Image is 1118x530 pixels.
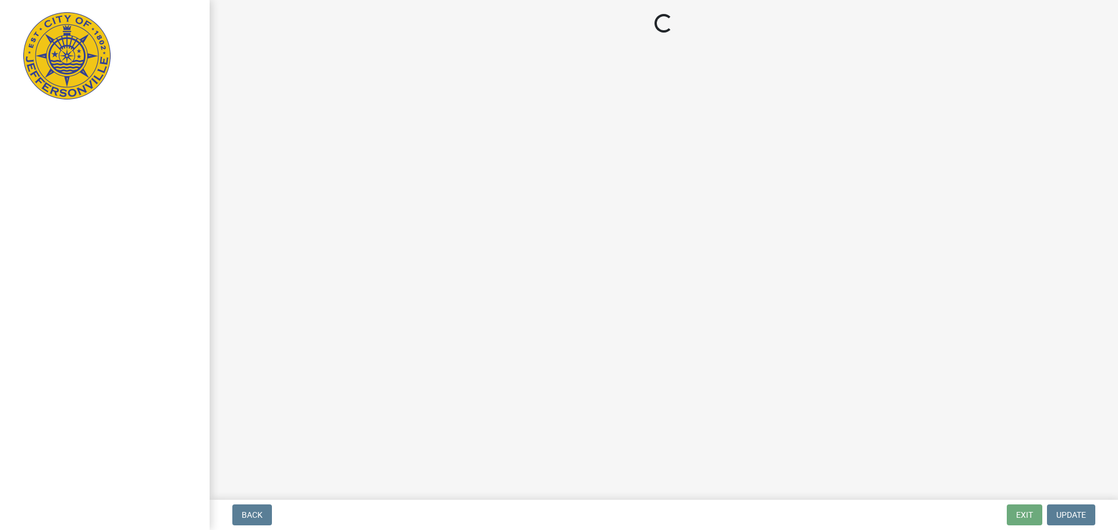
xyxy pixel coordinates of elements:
[1047,504,1095,525] button: Update
[1056,510,1086,520] span: Update
[232,504,272,525] button: Back
[23,12,111,99] img: City of Jeffersonville, Indiana
[242,510,263,520] span: Back
[1007,504,1042,525] button: Exit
